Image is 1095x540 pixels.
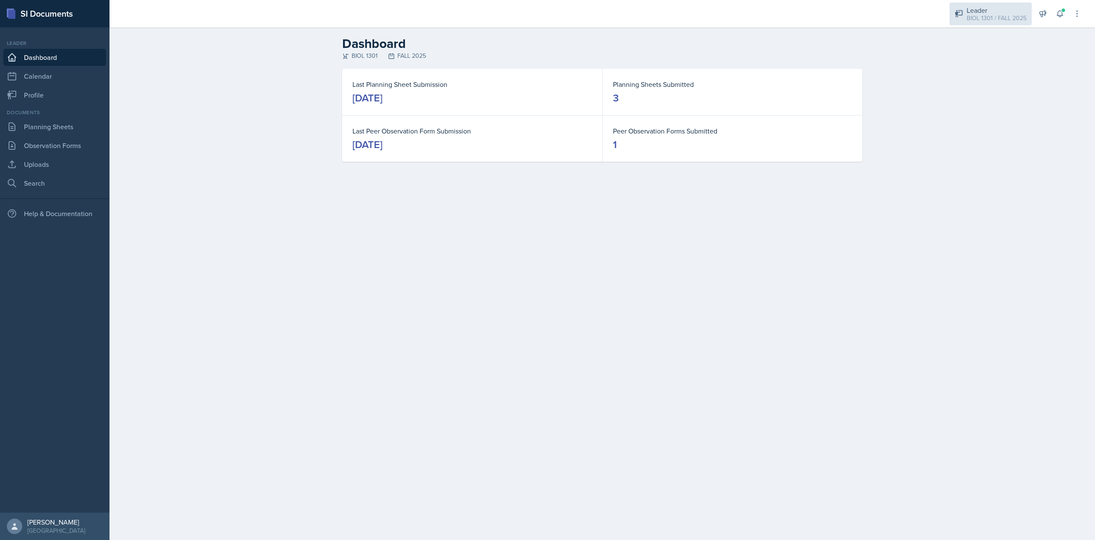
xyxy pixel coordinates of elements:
a: Observation Forms [3,137,106,154]
div: Leader [967,5,1027,15]
a: Calendar [3,68,106,85]
div: BIOL 1301 FALL 2025 [342,51,862,60]
div: [DATE] [352,138,382,151]
div: Leader [3,39,106,47]
div: Documents [3,109,106,116]
a: Dashboard [3,49,106,66]
div: [GEOGRAPHIC_DATA] [27,526,85,535]
dt: Peer Observation Forms Submitted [613,126,852,136]
a: Profile [3,86,106,104]
div: 1 [613,138,617,151]
div: BIOL 1301 / FALL 2025 [967,14,1027,23]
a: Uploads [3,156,106,173]
dt: Last Peer Observation Form Submission [352,126,592,136]
dt: Last Planning Sheet Submission [352,79,592,89]
div: 3 [613,91,619,105]
div: [DATE] [352,91,382,105]
div: [PERSON_NAME] [27,518,85,526]
h2: Dashboard [342,36,862,51]
a: Planning Sheets [3,118,106,135]
a: Search [3,175,106,192]
div: Help & Documentation [3,205,106,222]
dt: Planning Sheets Submitted [613,79,852,89]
